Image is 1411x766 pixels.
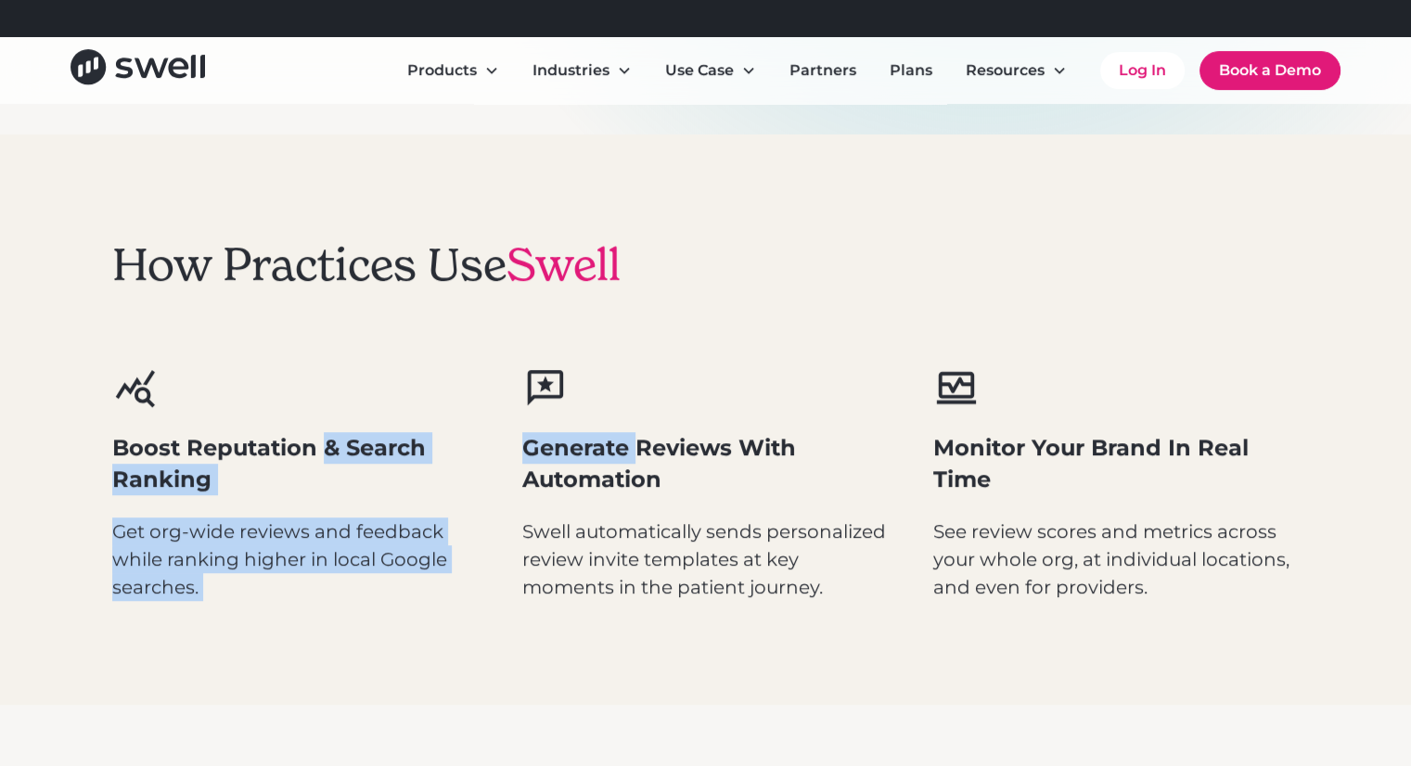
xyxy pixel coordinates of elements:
[951,52,1082,89] div: Resources
[933,432,1300,494] h3: Monitor Your Brand In Real Time
[522,432,889,494] h3: Generate Reviews With Automation
[966,59,1045,82] div: Resources
[392,52,514,89] div: Products
[532,59,609,82] div: Industries
[665,59,734,82] div: Use Case
[1100,52,1185,89] a: Log In
[71,49,205,91] a: home
[650,52,771,89] div: Use Case
[522,517,889,601] p: Swell automatically sends personalized review invite templates at key moments in the patient jour...
[112,432,479,494] h3: Boost Reputation & Search Ranking
[507,236,621,292] span: Swell
[407,59,477,82] div: Products
[112,238,621,292] h2: How Practices Use
[933,517,1300,601] p: See review scores and metrics across your whole org, at individual locations, and even for provid...
[875,52,947,89] a: Plans
[775,52,871,89] a: Partners
[518,52,647,89] div: Industries
[112,517,479,601] p: Get org-wide reviews and feedback while ranking higher in local Google searches.
[1199,51,1340,90] a: Book a Demo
